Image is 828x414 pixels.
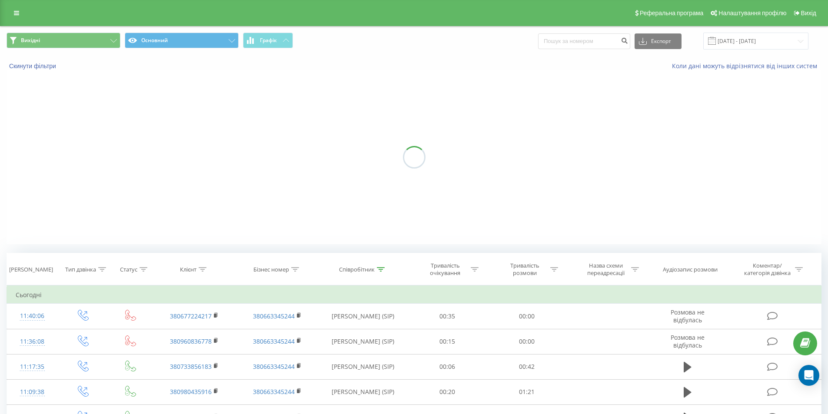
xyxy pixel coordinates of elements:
[16,384,49,401] div: 11:09:38
[7,286,821,304] td: Сьогодні
[7,33,120,48] button: Вихідні
[16,308,49,325] div: 11:40:06
[170,312,212,320] a: 380677224217
[9,266,53,273] div: [PERSON_NAME]
[16,333,49,350] div: 11:36:08
[671,308,705,324] span: Розмова не відбулась
[319,354,408,379] td: [PERSON_NAME] (SIP)
[502,262,548,277] div: Тривалість розмови
[671,333,705,349] span: Розмова не відбулась
[422,262,469,277] div: Тривалість очікування
[742,262,793,277] div: Коментар/категорія дзвінка
[640,10,704,17] span: Реферальна програма
[718,10,786,17] span: Налаштування профілю
[672,62,821,70] a: Коли дані можуть відрізнятися вiд інших систем
[319,329,408,354] td: [PERSON_NAME] (SIP)
[16,358,49,375] div: 11:17:35
[253,312,295,320] a: 380663345244
[125,33,239,48] button: Основний
[253,266,289,273] div: Бізнес номер
[253,337,295,345] a: 380663345244
[801,10,816,17] span: Вихід
[408,354,487,379] td: 00:06
[408,304,487,329] td: 00:35
[408,329,487,354] td: 00:15
[65,266,96,273] div: Тип дзвінка
[339,266,375,273] div: Співробітник
[170,388,212,396] a: 380980435916
[538,33,630,49] input: Пошук за номером
[582,262,629,277] div: Назва схеми переадресації
[180,266,196,273] div: Клієнт
[253,388,295,396] a: 380663345244
[408,379,487,404] td: 00:20
[120,266,137,273] div: Статус
[487,329,567,354] td: 00:00
[635,33,682,49] button: Експорт
[253,362,295,371] a: 380663345244
[7,62,60,70] button: Скинути фільтри
[170,362,212,371] a: 380733856183
[663,266,718,273] div: Аудіозапис розмови
[487,304,567,329] td: 00:00
[798,365,819,386] div: Open Intercom Messenger
[487,379,567,404] td: 01:21
[319,304,408,329] td: [PERSON_NAME] (SIP)
[170,337,212,345] a: 380960836778
[319,379,408,404] td: [PERSON_NAME] (SIP)
[243,33,293,48] button: Графік
[21,37,40,44] span: Вихідні
[487,354,567,379] td: 00:42
[260,37,277,43] span: Графік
